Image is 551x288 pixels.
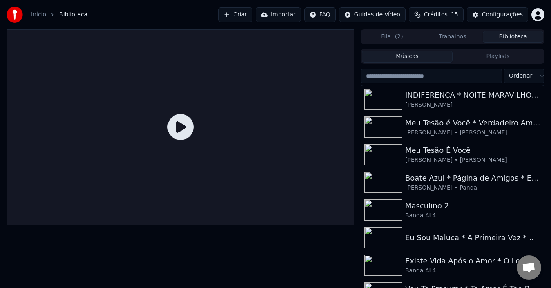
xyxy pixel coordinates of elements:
[405,200,541,212] div: Masculino 2
[339,7,406,22] button: Guides de vídeo
[405,129,541,137] div: [PERSON_NAME] • [PERSON_NAME]
[422,31,483,43] button: Trabalhos
[362,31,422,43] button: Fila
[483,31,543,43] button: Biblioteca
[405,117,541,129] div: Meu Tesão é Você * Verdadeiro Amor * Me Usa
[405,156,541,164] div: [PERSON_NAME] • [PERSON_NAME]
[405,172,541,184] div: Boate Azul * Página de Amigos * Evidências
[467,7,528,22] button: Configurações
[482,11,523,19] div: Configurações
[59,11,87,19] span: Biblioteca
[7,7,23,23] img: youka
[405,232,541,243] div: Eu Sou Maluca * A Primeira Vez * Está No Ar
[395,33,403,41] span: ( 2 )
[31,11,46,19] a: Início
[405,267,541,275] div: Banda AL4
[362,51,453,63] button: Músicas
[304,7,336,22] button: FAQ
[31,11,87,19] nav: breadcrumb
[517,255,541,280] a: Bate-papo aberto
[405,184,541,192] div: [PERSON_NAME] • Panda
[405,101,541,109] div: [PERSON_NAME]
[509,72,532,80] span: Ordenar
[405,212,541,220] div: Banda AL4
[405,255,541,267] div: Existe Vida Após o Amor * O Louco * Keury * Começo e Fim
[451,11,458,19] span: 15
[256,7,301,22] button: Importar
[405,89,541,101] div: INDIFERENÇA * NOITE MARAVILHOSA * NÃO OLHE ASSIM * SENHORITA
[405,145,541,156] div: Meu Tesão É Você
[218,7,252,22] button: Criar
[424,11,448,19] span: Créditos
[453,51,543,63] button: Playlists
[409,7,464,22] button: Créditos15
